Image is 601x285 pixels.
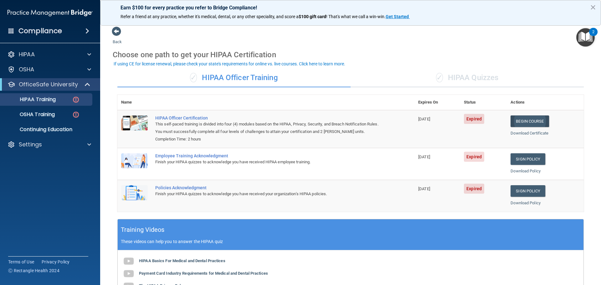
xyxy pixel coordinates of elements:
[113,32,122,44] a: Back
[8,7,93,19] img: PMB logo
[155,190,383,198] div: Finish your HIPAA quizzes to acknowledge you have received your organization’s HIPAA policies.
[460,95,507,110] th: Status
[72,111,80,119] img: danger-circle.6113f641.png
[155,120,383,135] div: This self-paced training is divided into four (4) modules based on the HIPAA, Privacy, Security, ...
[511,115,549,127] a: Begin Course
[42,259,70,265] a: Privacy Policy
[139,271,268,276] b: Payment Card Industry Requirements for Medical and Dental Practices
[155,185,383,190] div: Policies Acknowledgment
[511,153,545,165] a: Sign Policy
[351,69,584,87] div: HIPAA Quizzes
[155,158,383,166] div: Finish your HIPAA quizzes to acknowledge you have received HIPAA employee training.
[190,73,197,82] span: ✓
[114,62,345,66] div: If using CE for license renewal, please check your state's requirements for online vs. live cours...
[8,81,91,88] a: OfficeSafe University
[4,96,56,103] p: HIPAA Training
[122,255,135,267] img: gray_youtube_icon.38fcd6cc.png
[8,259,34,265] a: Terms of Use
[464,114,484,124] span: Expired
[18,27,62,35] h4: Compliance
[139,258,225,263] b: HIPAA Basics For Medical and Dental Practices
[4,126,90,133] p: Continuing Education
[155,115,383,120] a: HIPAA Officer Certification
[576,28,595,47] button: Open Resource Center, 2 new notifications
[113,61,346,67] button: If using CE for license renewal, please check your state's requirements for online vs. live cours...
[511,169,541,173] a: Download Policy
[436,73,443,82] span: ✓
[122,267,135,280] img: gray_youtube_icon.38fcd6cc.png
[511,131,548,135] a: Download Certificate
[8,51,91,58] a: HIPAA
[72,96,80,104] img: danger-circle.6113f641.png
[299,14,326,19] strong: $100 gift card
[117,95,152,110] th: Name
[117,69,351,87] div: HIPAA Officer Training
[386,14,410,19] a: Get Started
[511,185,545,197] a: Sign Policy
[418,186,430,191] span: [DATE]
[121,14,299,19] span: Refer a friend at any practice, whether it's medical, dental, or any other speciality, and score a
[19,141,42,148] p: Settings
[121,5,581,11] p: Earn $100 for every practice you refer to Bridge Compliance!
[590,2,596,12] button: Close
[121,239,580,244] p: These videos can help you to answer the HIPAA quiz
[592,32,594,40] div: 2
[326,14,386,19] span: ! That's what we call a win-win.
[511,201,541,205] a: Download Policy
[113,46,588,64] div: Choose one path to get your HIPAA Certification
[464,184,484,194] span: Expired
[155,153,383,158] div: Employee Training Acknowledgment
[8,267,59,274] span: Ⓒ Rectangle Health 2024
[507,95,584,110] th: Actions
[121,224,165,235] h5: Training Videos
[464,152,484,162] span: Expired
[155,135,383,143] div: Completion Time: 2 hours
[4,111,55,118] p: OSHA Training
[418,117,430,121] span: [DATE]
[19,66,34,73] p: OSHA
[19,81,78,88] p: OfficeSafe University
[386,14,409,19] strong: Get Started
[8,66,91,73] a: OSHA
[418,155,430,159] span: [DATE]
[19,51,35,58] p: HIPAA
[8,141,91,148] a: Settings
[414,95,460,110] th: Expires On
